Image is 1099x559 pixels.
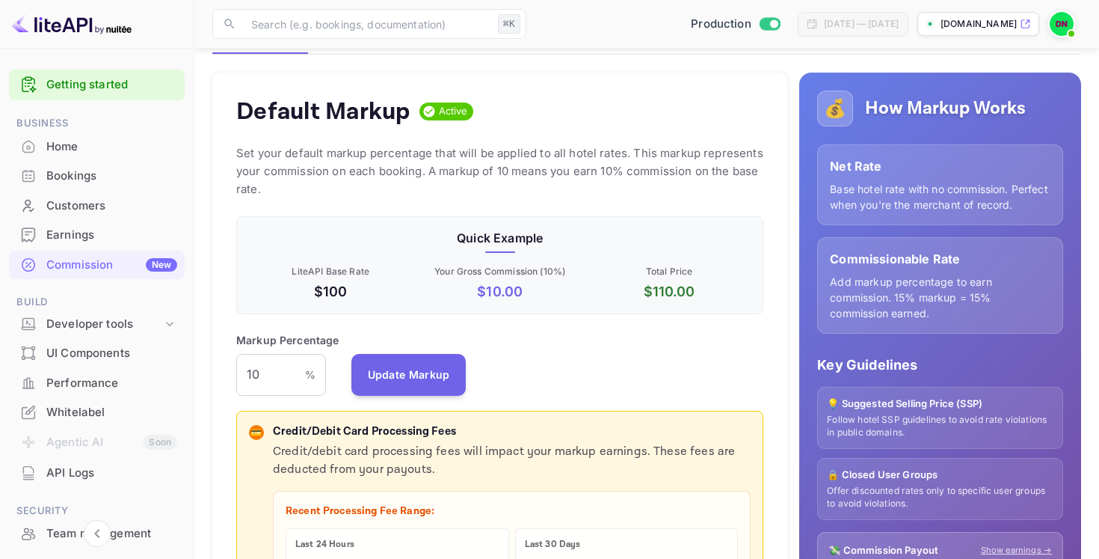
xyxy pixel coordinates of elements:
[9,459,185,488] div: API Logs
[9,398,185,426] a: Whitelabel
[830,181,1050,213] p: Base hotel rate with no commission. Perfect when you're the merchant of record.
[242,9,492,39] input: Search (e.g. bookings, documentation)
[236,97,410,126] h4: Default Markup
[249,281,412,302] p: $100
[286,504,738,519] p: Recent Processing Fee Range:
[236,354,305,396] input: 0
[588,265,751,278] p: Total Price
[236,144,763,198] p: Set your default markup percentage that will be applied to all hotel rates. This markup represent...
[9,519,185,547] a: Team management
[830,250,1050,268] p: Commissionable Rate
[817,355,1063,375] p: Key Guidelines
[827,397,1053,412] p: 💡 Suggested Selling Price (SSP)
[250,426,262,439] p: 💳
[46,227,177,244] div: Earnings
[84,520,111,547] button: Collapse navigation
[46,345,177,362] div: UI Components
[9,503,185,519] span: Security
[46,316,162,333] div: Developer tools
[46,404,177,421] div: Whitelabel
[525,538,729,552] p: Last 30 Days
[941,17,1017,31] p: [DOMAIN_NAME]
[9,132,185,162] div: Home
[9,459,185,486] a: API Logs
[236,332,339,348] p: Markup Percentage
[9,221,185,248] a: Earnings
[9,115,185,132] span: Business
[9,192,185,219] a: Customers
[9,369,185,398] div: Performance
[9,294,185,311] span: Build
[46,168,177,185] div: Bookings
[9,251,185,280] div: CommissionNew
[588,281,751,302] p: $ 110.00
[46,525,177,543] div: Team management
[351,354,467,396] button: Update Markup
[46,198,177,215] div: Customers
[9,162,185,189] a: Bookings
[249,265,412,278] p: LiteAPI Base Rate
[295,538,499,552] p: Last 24 Hours
[685,16,786,33] div: Switch to Sandbox mode
[9,519,185,549] div: Team management
[981,544,1052,557] a: Show earnings →
[827,468,1053,483] p: 🔒 Closed User Groups
[9,132,185,160] a: Home
[865,97,1026,120] h5: How Markup Works
[273,443,751,479] p: Credit/debit card processing fees will impact your markup earnings. These fees are deducted from ...
[418,265,581,278] p: Your Gross Commission ( 10 %)
[46,375,177,392] div: Performance
[146,258,177,272] div: New
[249,229,751,247] p: Quick Example
[273,424,751,441] p: Credit/Debit Card Processing Fees
[46,138,177,156] div: Home
[498,14,520,34] div: ⌘K
[9,369,185,397] a: Performance
[46,257,177,274] div: Commission
[9,192,185,221] div: Customers
[433,104,474,119] span: Active
[9,162,185,191] div: Bookings
[9,311,185,337] div: Developer tools
[830,157,1050,175] p: Net Rate
[9,70,185,100] div: Getting started
[824,95,846,122] p: 💰
[824,17,899,31] div: [DATE] — [DATE]
[46,465,177,482] div: API Logs
[9,398,185,427] div: Whitelabel
[827,485,1053,510] p: Offer discounted rates only to specific user groups to avoid violations.
[9,221,185,250] div: Earnings
[305,367,315,382] p: %
[828,543,938,558] p: 💸 Commission Payout
[9,251,185,278] a: CommissionNew
[9,339,185,367] a: UI Components
[827,414,1053,439] p: Follow hotel SSP guidelines to avoid rate violations in public domains.
[46,76,177,94] a: Getting started
[12,12,132,36] img: LiteAPI logo
[691,16,751,33] span: Production
[9,339,185,368] div: UI Components
[830,274,1050,321] p: Add markup percentage to earn commission. 15% markup = 15% commission earned.
[418,281,581,302] p: $ 10.00
[1050,12,1074,36] img: Dominic Newboult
